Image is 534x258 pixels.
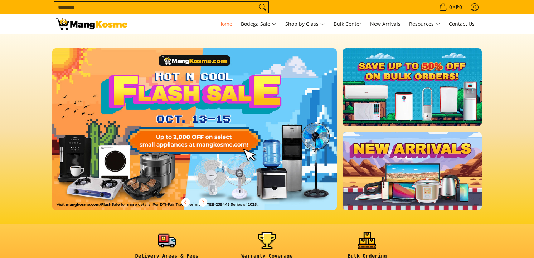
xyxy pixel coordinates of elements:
[285,20,325,29] span: Shop by Class
[218,20,232,27] span: Home
[448,5,453,10] span: 0
[52,48,360,222] a: More
[56,18,127,30] img: Mang Kosme: Your Home Appliances Warehouse Sale Partner!
[455,5,463,10] span: ₱0
[195,194,211,210] button: Next
[366,14,404,34] a: New Arrivals
[334,20,361,27] span: Bulk Center
[409,20,440,29] span: Resources
[237,14,280,34] a: Bodega Sale
[135,14,478,34] nav: Main Menu
[406,14,444,34] a: Resources
[449,20,475,27] span: Contact Us
[437,3,464,11] span: •
[445,14,478,34] a: Contact Us
[241,20,277,29] span: Bodega Sale
[370,20,400,27] span: New Arrivals
[257,2,268,13] button: Search
[282,14,329,34] a: Shop by Class
[330,14,365,34] a: Bulk Center
[178,194,194,210] button: Previous
[215,14,236,34] a: Home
